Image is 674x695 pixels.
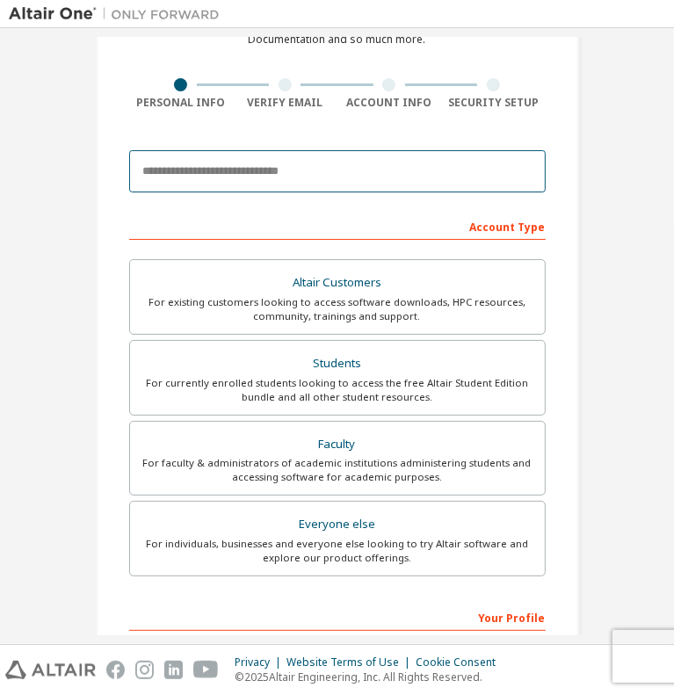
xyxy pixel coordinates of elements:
p: © 2025 Altair Engineering, Inc. All Rights Reserved. [235,670,506,684]
div: For individuals, businesses and everyone else looking to try Altair software and explore our prod... [141,537,534,565]
div: Altair Customers [141,271,534,295]
div: For existing customers looking to access software downloads, HPC resources, community, trainings ... [141,295,534,323]
img: altair_logo.svg [5,661,96,679]
div: Security Setup [441,96,546,110]
div: For currently enrolled students looking to access the free Altair Student Edition bundle and all ... [141,376,534,404]
img: Altair One [9,5,228,23]
div: Account Info [337,96,442,110]
div: Faculty [141,432,534,457]
div: Privacy [235,655,286,670]
div: Verify Email [233,96,337,110]
img: youtube.svg [193,661,219,679]
img: instagram.svg [135,661,154,679]
div: Personal Info [129,96,234,110]
div: Account Type [129,212,546,240]
img: linkedin.svg [164,661,183,679]
div: For faculty & administrators of academic institutions administering students and accessing softwa... [141,456,534,484]
div: Everyone else [141,512,534,537]
img: facebook.svg [106,661,125,679]
div: Website Terms of Use [286,655,416,670]
div: Students [141,351,534,376]
div: Cookie Consent [416,655,506,670]
div: Your Profile [129,603,546,631]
